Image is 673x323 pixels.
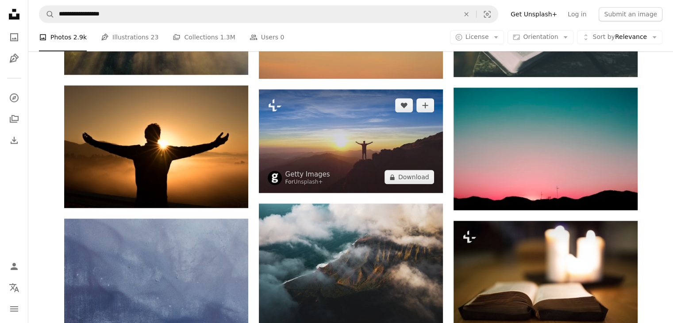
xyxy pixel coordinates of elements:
button: Submit an image [599,7,662,21]
a: Unsplash+ [294,179,323,185]
a: Illustrations 23 [101,23,158,51]
button: Like [395,98,413,112]
img: The man standing on the mountain on the picturesque sunset background [259,89,443,193]
button: Sort byRelevance [577,30,662,44]
span: 1.3M [220,32,235,42]
a: Explore [5,89,23,107]
a: Get Unsplash+ [505,7,562,21]
button: License [450,30,504,44]
button: Orientation [508,30,573,44]
a: Log in [562,7,592,21]
a: Collections 1.3M [173,23,235,51]
a: Illustrations [5,50,23,67]
button: Search Unsplash [39,6,54,23]
a: Getty Images [285,170,330,179]
img: silhouette of mountains under pink and blue sky [454,88,638,210]
button: Clear [457,6,476,23]
button: Language [5,279,23,296]
span: 23 [151,32,159,42]
a: silhouette of mountains under pink and blue sky [454,145,638,153]
form: Find visuals sitewide [39,5,498,23]
a: The man standing on the mountain on the picturesque sunset background [259,137,443,145]
a: Collections [5,110,23,128]
span: Orientation [523,33,558,40]
span: License [465,33,489,40]
img: Go to Getty Images's profile [268,171,282,185]
a: Download History [5,131,23,149]
a: Log in / Sign up [5,258,23,275]
div: For [285,179,330,186]
a: aerial photography of mountain covered with fog [259,261,443,269]
button: Add to Collection [416,98,434,112]
a: silhouette photo of man on cliff during sunset [64,142,248,150]
button: Download [385,170,434,184]
a: Users 0 [250,23,285,51]
a: Close up of an old Bible laid on wooden floor, burning candles next to it [454,278,638,286]
span: Relevance [592,33,647,42]
button: Visual search [477,6,498,23]
button: Menu [5,300,23,318]
img: silhouette photo of man on cliff during sunset [64,85,248,208]
span: 0 [280,32,284,42]
a: Photos [5,28,23,46]
a: a black and white photo of a blue wall [64,276,248,284]
span: Sort by [592,33,615,40]
a: Home — Unsplash [5,5,23,25]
